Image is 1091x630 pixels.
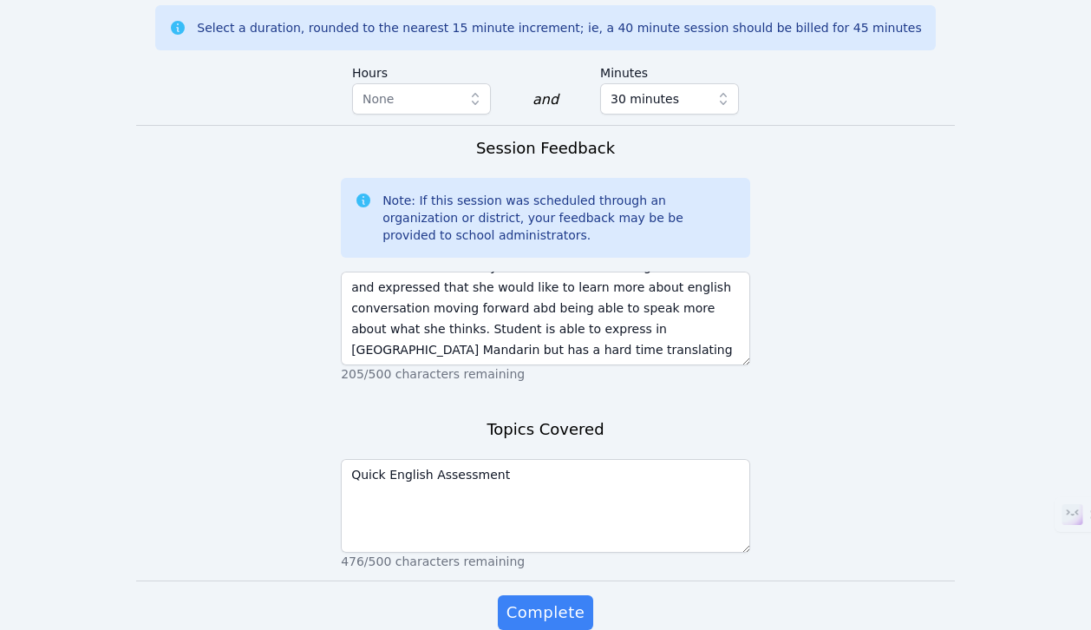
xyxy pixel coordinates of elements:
[341,553,750,570] p: 476/500 characters remaining
[487,417,604,442] h3: Topics Covered
[352,57,491,83] label: Hours
[506,600,585,625] span: Complete
[382,192,736,244] div: Note: If this session was scheduled through an organization or district, your feedback may be be ...
[341,272,750,365] textarea: Student didn't have any materials that she brought to class and expressed that she would like to ...
[532,89,559,110] div: and
[341,459,750,553] textarea: Quick English Assessment
[341,365,750,383] p: 205/500 characters remaining
[197,19,921,36] div: Select a duration, rounded to the nearest 15 minute increment; ie, a 40 minute session should be ...
[476,136,615,161] h3: Session Feedback
[363,92,395,106] span: None
[600,57,739,83] label: Minutes
[611,89,679,109] span: 30 minutes
[498,595,593,630] button: Complete
[352,83,491,115] button: None
[600,83,739,115] button: 30 minutes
